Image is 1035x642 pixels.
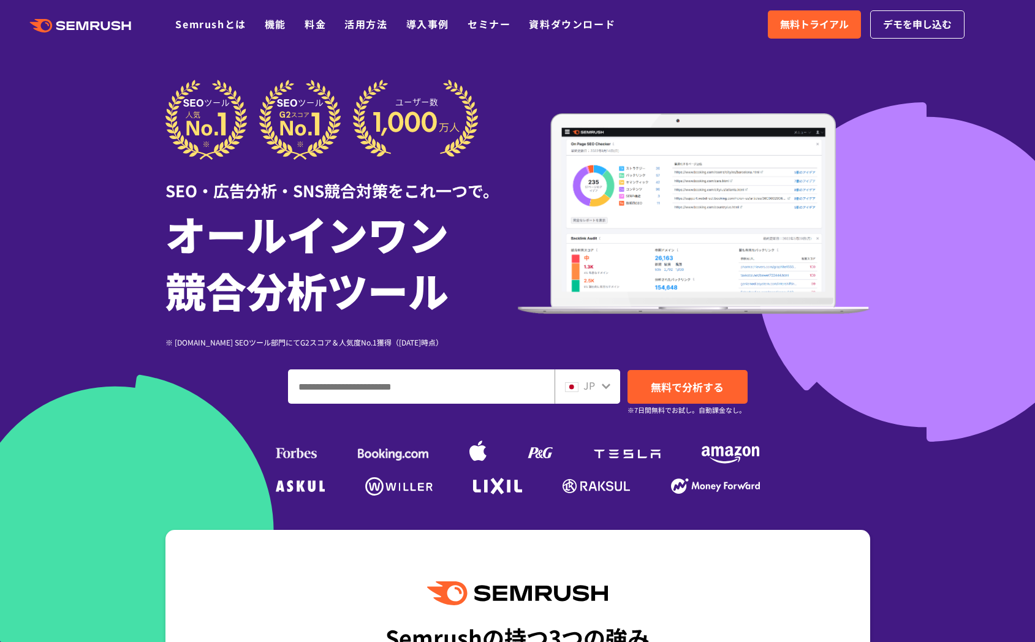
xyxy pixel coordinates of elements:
input: ドメイン、キーワードまたはURLを入力してください [289,370,554,403]
span: 無料で分析する [651,379,724,395]
a: セミナー [468,17,510,31]
span: JP [583,378,595,393]
span: 無料トライアル [780,17,849,32]
a: 活用方法 [344,17,387,31]
a: 機能 [265,17,286,31]
span: デモを申し込む [883,17,952,32]
div: ※ [DOMAIN_NAME] SEOツール部門にてG2スコア＆人気度No.1獲得（[DATE]時点） [165,336,518,348]
a: 無料で分析する [627,370,748,404]
small: ※7日間無料でお試し。自動課金なし。 [627,404,746,416]
div: SEO・広告分析・SNS競合対策をこれ一つで。 [165,160,518,202]
a: Semrushとは [175,17,246,31]
a: 導入事例 [406,17,449,31]
a: 無料トライアル [768,10,861,39]
a: 資料ダウンロード [529,17,615,31]
a: デモを申し込む [870,10,965,39]
a: 料金 [305,17,326,31]
h1: オールインワン 競合分析ツール [165,205,518,318]
img: Semrush [427,581,607,605]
